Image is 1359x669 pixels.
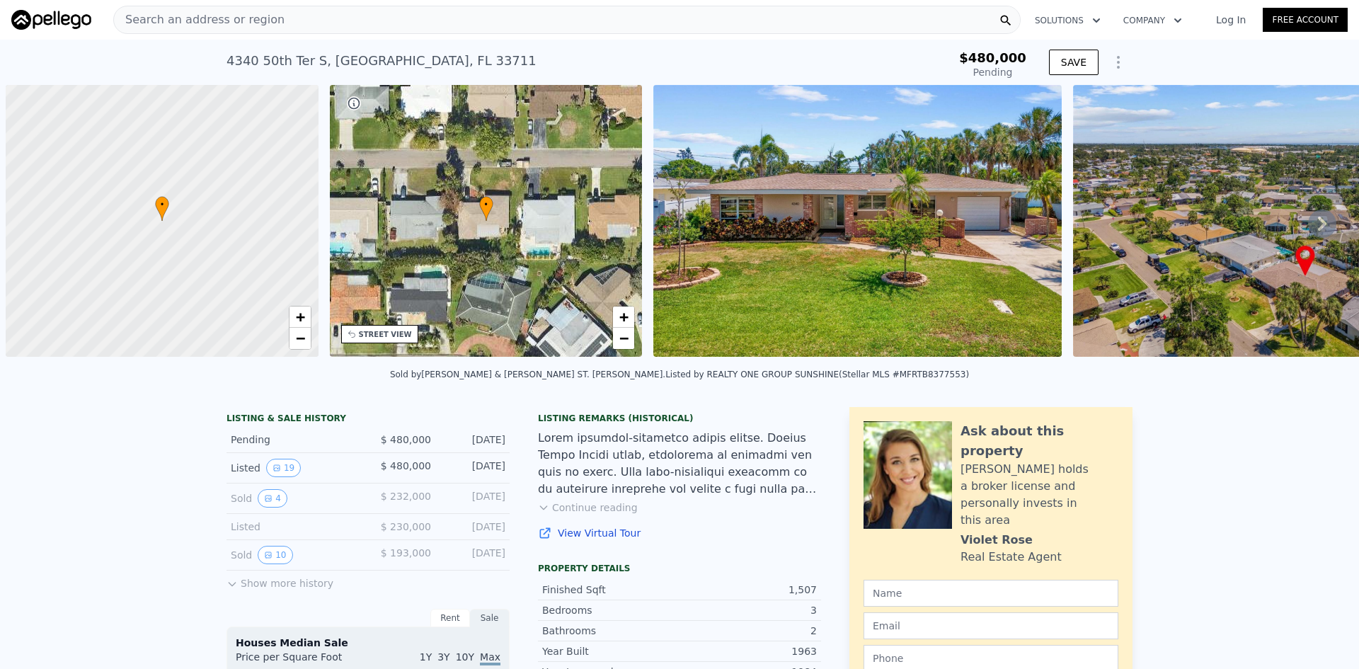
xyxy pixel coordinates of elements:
img: Pellego [11,10,91,30]
span: $ 193,000 [381,547,431,559]
div: • [479,196,493,221]
div: Sold [231,489,357,508]
a: Zoom out [289,328,311,349]
div: Property details [538,563,821,574]
button: Company [1112,8,1193,33]
div: Ask about this property [961,421,1118,461]
span: 3Y [437,651,449,663]
span: $ 480,000 [381,460,431,471]
div: Bedrooms [542,603,679,617]
a: Free Account [1263,8,1348,32]
button: Show more history [226,571,333,590]
span: $480,000 [959,50,1026,65]
span: $ 232,000 [381,491,431,502]
div: Lorem ipsumdol-sitametco adipis elitse. Doeius Tempo Incidi utlab, etdolorema al enimadmi ven qui... [538,430,821,498]
input: Name [864,580,1118,607]
div: Sale [470,609,510,627]
a: Zoom in [613,307,634,328]
a: Zoom in [289,307,311,328]
div: Rent [430,609,470,627]
span: $ 480,000 [381,434,431,445]
div: Sold by [PERSON_NAME] & [PERSON_NAME] ST. [PERSON_NAME] . [390,370,665,379]
input: Email [864,612,1118,639]
span: $ 230,000 [381,521,431,532]
div: STREET VIEW [359,329,412,340]
div: Listed [231,459,357,477]
div: • [155,196,169,221]
div: Real Estate Agent [961,549,1062,566]
span: + [295,308,304,326]
div: Houses Median Sale [236,636,500,650]
div: 1963 [679,644,817,658]
button: Continue reading [538,501,638,515]
div: Violet Rose [961,532,1033,549]
button: View historical data [266,459,301,477]
div: Listed [231,520,357,534]
a: View Virtual Tour [538,526,821,540]
div: [DATE] [442,489,505,508]
div: Bathrooms [542,624,679,638]
span: 10Y [456,651,474,663]
div: 4340 50th Ter S , [GEOGRAPHIC_DATA] , FL 33711 [226,51,537,71]
button: View historical data [258,489,287,508]
div: Year Built [542,644,679,658]
div: [DATE] [442,433,505,447]
div: Sold [231,546,357,564]
div: [PERSON_NAME] holds a broker license and personally invests in this area [961,461,1118,529]
div: Pending [959,65,1026,79]
span: • [155,198,169,211]
a: Log In [1199,13,1263,27]
div: [DATE] [442,546,505,564]
div: Listed by REALTY ONE GROUP SUNSHINE (Stellar MLS #MFRTB8377553) [665,370,969,379]
div: 1,507 [679,583,817,597]
div: Finished Sqft [542,583,679,597]
div: [DATE] [442,459,505,477]
span: • [479,198,493,211]
div: [DATE] [442,520,505,534]
div: Pending [231,433,357,447]
button: SAVE [1049,50,1099,75]
button: Show Options [1104,48,1132,76]
span: 1Y [420,651,432,663]
div: Listing Remarks (Historical) [538,413,821,424]
span: − [295,329,304,347]
div: 2 [679,624,817,638]
div: LISTING & SALE HISTORY [226,413,510,427]
span: − [619,329,629,347]
span: Max [480,651,500,665]
button: View historical data [258,546,292,564]
div: 3 [679,603,817,617]
img: Sale: 148215746 Parcel: 55190542 [653,85,1061,357]
span: Search an address or region [114,11,285,28]
button: Solutions [1023,8,1112,33]
span: + [619,308,629,326]
a: Zoom out [613,328,634,349]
